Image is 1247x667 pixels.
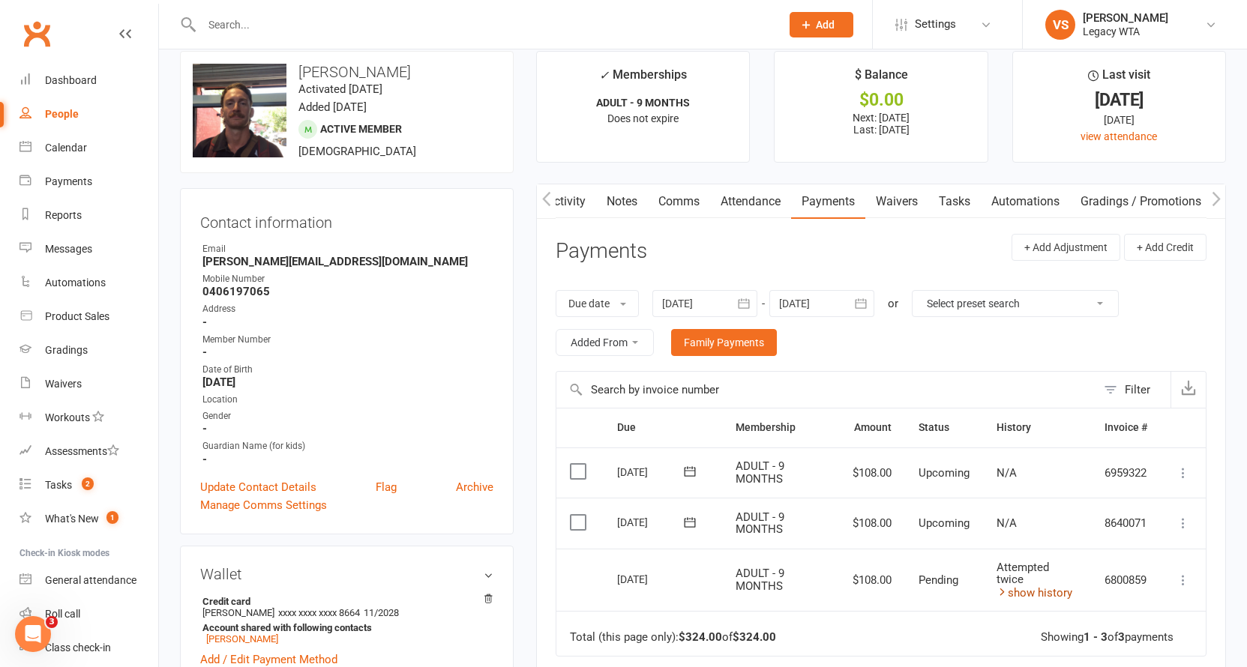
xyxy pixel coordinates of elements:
a: Payments [791,184,865,219]
strong: Account shared with following contacts [202,622,486,633]
h3: Wallet [200,566,493,582]
div: Calendar [45,142,87,154]
span: ADULT - 9 MONTHS [736,510,784,537]
div: [DATE] [617,567,686,591]
a: Attendance [710,184,791,219]
button: + Add Credit [1124,234,1207,261]
input: Search by invoice number [556,372,1096,408]
strong: $324.00 [679,630,722,644]
a: Automations [19,266,158,300]
td: $108.00 [839,498,905,549]
a: Clubworx [18,15,55,52]
a: Automations [981,184,1070,219]
span: N/A [997,516,1017,530]
div: Messages [45,243,92,255]
a: Gradings / Promotions [1070,184,1212,219]
div: Member Number [202,333,493,347]
span: 3 [46,616,58,628]
input: Search... [197,14,770,35]
span: 2 [82,477,94,490]
div: Gender [202,409,493,423]
div: Gradings [45,344,88,356]
a: Reports [19,199,158,232]
div: [DATE] [1027,92,1212,108]
strong: 1 - 3 [1084,630,1108,644]
div: Location [202,393,493,407]
div: General attendance [45,574,136,586]
span: Settings [915,7,956,41]
a: Notes [596,184,648,219]
td: $108.00 [839,549,905,612]
div: Payments [45,175,92,187]
span: 11/2028 [364,607,399,618]
a: Class kiosk mode [19,631,158,665]
strong: - [202,422,493,435]
iframe: Intercom live chat [15,616,51,652]
strong: 0406197065 [202,285,493,298]
button: Add [790,12,853,37]
h3: Contact information [200,208,493,231]
span: ADULT - 9 MONTHS [736,459,784,486]
td: 6959322 [1091,447,1161,498]
strong: [DATE] [202,375,493,389]
h3: [PERSON_NAME] [193,64,501,80]
span: ADULT - 9 MONTHS [736,567,784,593]
a: Tasks [928,184,981,219]
div: $ Balance [855,65,908,92]
div: Reports [45,209,82,221]
div: Automations [45,277,106,289]
span: Does not expire [607,112,679,124]
a: Product Sales [19,300,158,333]
th: Amount [839,408,905,447]
a: [PERSON_NAME] [206,633,278,645]
div: Class check-in [45,642,111,654]
th: Invoice # [1091,408,1161,447]
div: Last visit [1088,65,1150,92]
a: Assessments [19,435,158,468]
a: General attendance kiosk mode [19,564,158,597]
a: Tasks 2 [19,468,158,502]
span: Upcoming [919,466,970,480]
div: Roll call [45,608,80,620]
span: xxxx xxxx xxxx 8664 [278,607,360,618]
div: Assessments [45,445,119,457]
button: + Add Adjustment [1012,234,1120,261]
h3: Payments [556,240,647,263]
th: Due [604,408,722,447]
strong: ADULT - 9 MONTHS [596,97,690,109]
button: Filter [1096,372,1171,408]
p: Next: [DATE] Last: [DATE] [788,112,973,136]
span: Attempted twice [997,561,1049,587]
a: Roll call [19,597,158,631]
div: [DATE] [1027,112,1212,128]
a: Dashboard [19,64,158,97]
td: $108.00 [839,447,905,498]
div: Tasks [45,479,72,491]
button: Added From [556,329,654,356]
div: People [45,108,79,120]
div: [PERSON_NAME] [1083,11,1168,25]
a: Activity [536,184,596,219]
div: Legacy WTA [1083,25,1168,38]
a: Waivers [19,367,158,401]
strong: 3 [1118,630,1125,644]
span: N/A [997,466,1017,480]
span: Upcoming [919,516,970,530]
a: Manage Comms Settings [200,496,327,514]
span: 1 [106,511,118,524]
time: Added [DATE] [298,100,367,114]
div: Dashboard [45,74,97,86]
div: [DATE] [617,510,686,534]
a: Update Contact Details [200,478,316,496]
div: Showing of payments [1041,631,1174,644]
a: Calendar [19,131,158,165]
th: History [983,408,1091,447]
div: VS [1045,10,1075,40]
td: 6800859 [1091,549,1161,612]
a: view attendance [1081,130,1157,142]
a: Archive [456,478,493,496]
span: [DEMOGRAPHIC_DATA] [298,145,416,158]
div: Workouts [45,411,90,423]
strong: - [202,453,493,466]
strong: - [202,316,493,329]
